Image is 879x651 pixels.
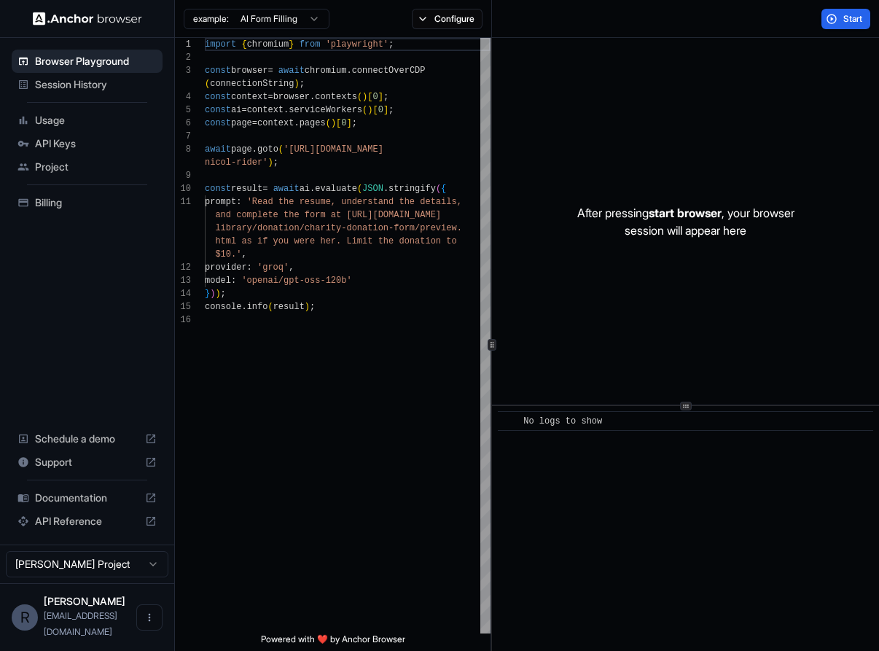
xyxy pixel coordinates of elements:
[310,92,315,102] span: .
[300,39,321,50] span: from
[300,118,326,128] span: pages
[336,118,341,128] span: [
[12,50,163,73] div: Browser Playground
[205,157,267,168] span: nicol-rider'
[12,604,38,631] div: R
[300,79,305,89] span: ;
[247,105,284,115] span: context
[12,191,163,214] div: Billing
[35,491,139,505] span: Documentation
[300,184,310,194] span: ai
[346,66,351,76] span: .
[231,144,252,155] span: page
[205,289,210,299] span: }
[205,302,241,312] span: console
[205,118,231,128] span: const
[136,604,163,631] button: Open menu
[12,73,163,96] div: Session History
[505,414,512,429] span: ​
[352,118,357,128] span: ;
[35,195,157,210] span: Billing
[175,104,191,117] div: 5
[12,451,163,474] div: Support
[523,416,602,426] span: No logs to show
[12,427,163,451] div: Schedule a demo
[44,595,125,607] span: Robert Farlow
[12,155,163,179] div: Project
[372,92,378,102] span: 0
[175,261,191,274] div: 12
[231,66,267,76] span: browser
[383,92,388,102] span: ;
[388,39,394,50] span: ;
[341,118,346,128] span: 0
[175,130,191,143] div: 7
[241,249,246,260] span: ,
[175,313,191,327] div: 16
[267,157,273,168] span: )
[175,143,191,156] div: 8
[205,184,231,194] span: const
[12,132,163,155] div: API Keys
[326,39,388,50] span: 'playwright'
[331,118,336,128] span: )
[362,184,383,194] span: JSON
[284,144,383,155] span: '[URL][DOMAIN_NAME]
[231,118,252,128] span: page
[310,184,315,194] span: .
[175,195,191,208] div: 11
[241,276,351,286] span: 'openai/gpt-oss-120b'
[289,39,294,50] span: }
[205,197,236,207] span: prompt
[262,184,267,194] span: =
[357,92,362,102] span: (
[278,66,305,76] span: await
[33,12,142,26] img: Anchor Logo
[367,105,372,115] span: )
[210,79,294,89] span: connectionString
[221,289,226,299] span: ;
[284,105,289,115] span: .
[367,92,372,102] span: [
[12,109,163,132] div: Usage
[412,9,483,29] button: Configure
[205,144,231,155] span: await
[278,144,284,155] span: (
[35,455,139,469] span: Support
[378,105,383,115] span: 0
[205,105,231,115] span: const
[247,197,462,207] span: 'Read the resume, understand the details,
[35,77,157,92] span: Session History
[273,92,310,102] span: browser
[257,118,294,128] span: context
[273,302,305,312] span: result
[310,302,315,312] span: ;
[35,136,157,151] span: API Keys
[215,236,456,246] span: html as if you were her. Limit the donation to
[215,210,441,220] span: and complete the form at [URL][DOMAIN_NAME]
[383,105,388,115] span: ]
[305,66,347,76] span: chromium
[215,223,461,233] span: library/donation/charity-donation-form/preview.
[231,92,267,102] span: context
[388,105,394,115] span: ;
[305,302,310,312] span: )
[352,66,426,76] span: connectOverCDP
[215,289,220,299] span: )
[175,51,191,64] div: 2
[241,105,246,115] span: =
[247,262,252,273] span: :
[257,262,289,273] span: 'groq'
[649,206,722,220] span: start browser
[175,64,191,77] div: 3
[215,249,241,260] span: $10.'
[175,182,191,195] div: 10
[315,184,357,194] span: evaluate
[357,184,362,194] span: (
[175,90,191,104] div: 4
[843,13,864,25] span: Start
[289,105,362,115] span: serviceWorkers
[294,118,299,128] span: .
[175,38,191,51] div: 1
[205,92,231,102] span: const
